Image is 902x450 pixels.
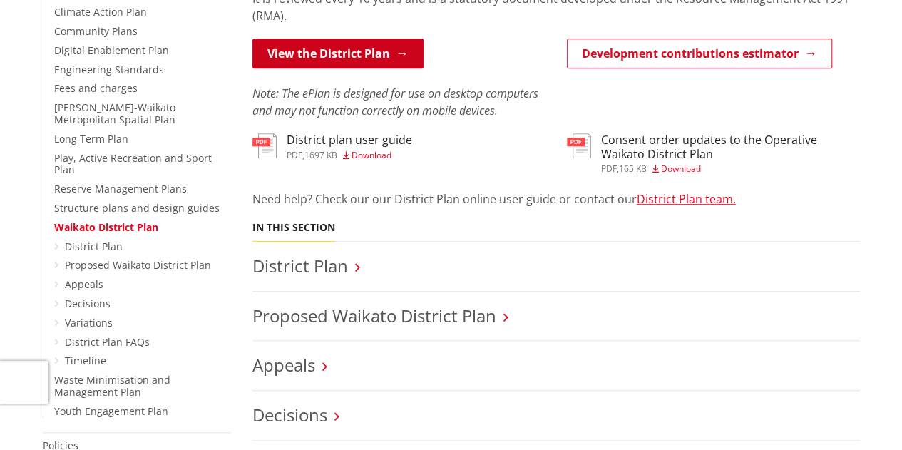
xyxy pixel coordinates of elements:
[54,63,164,76] a: Engineering Standards
[252,304,496,327] a: Proposed Waikato District Plan
[287,149,302,161] span: pdf
[252,222,335,234] h5: In this section
[252,133,412,159] a: District plan user guide pdf,1697 KB Download
[65,258,211,272] a: Proposed Waikato District Plan
[601,133,860,160] h3: Consent order updates to the Operative Waikato District Plan
[661,163,701,175] span: Download
[304,149,337,161] span: 1697 KB
[567,39,832,68] a: Development contributions estimator
[65,297,111,310] a: Decisions
[54,5,147,19] a: Climate Action Plan
[352,149,391,161] span: Download
[287,151,412,160] div: ,
[54,151,212,177] a: Play, Active Recreation and Sport Plan
[567,133,860,173] a: Consent order updates to the Operative Waikato District Plan pdf,165 KB Download
[65,316,113,329] a: Variations
[252,353,315,377] a: Appeals
[65,277,103,291] a: Appeals
[567,133,591,158] img: document-pdf.svg
[637,191,736,207] a: District Plan team.
[54,132,128,145] a: Long Term Plan
[54,220,158,234] a: Waikato District Plan
[601,165,860,173] div: ,
[54,24,138,38] a: Community Plans
[252,86,538,118] em: Note: The ePlan is designed for use on desktop computers and may not function correctly on mobile...
[252,254,348,277] a: District Plan
[54,404,168,418] a: Youth Engagement Plan
[252,403,327,426] a: Decisions
[836,390,888,441] iframe: Messenger Launcher
[54,182,187,195] a: Reserve Management Plans
[54,201,220,215] a: Structure plans and design guides
[54,101,175,126] a: [PERSON_NAME]-Waikato Metropolitan Spatial Plan
[54,81,138,95] a: Fees and charges
[287,133,412,147] h3: District plan user guide
[619,163,647,175] span: 165 KB
[252,190,860,208] p: Need help? Check our our District Plan online user guide or contact our
[65,354,106,367] a: Timeline
[252,39,424,68] a: View the District Plan
[252,133,277,158] img: document-pdf.svg
[601,163,617,175] span: pdf
[65,335,150,349] a: District Plan FAQs
[54,373,170,399] a: Waste Minimisation and Management Plan
[65,240,123,253] a: District Plan
[54,44,169,57] a: Digital Enablement Plan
